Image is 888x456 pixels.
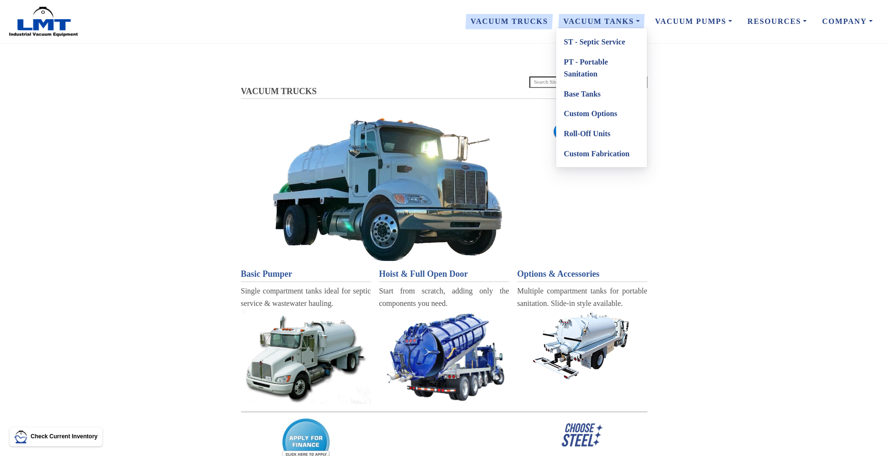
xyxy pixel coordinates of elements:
[556,104,647,124] a: Custom Options
[379,267,509,281] a: Hoist & Full Open Door
[241,87,317,96] span: VACUUM TRUCKS
[554,123,635,140] a: Current Inventory
[556,84,647,104] a: Base Tanks
[814,11,880,32] a: Company
[31,432,98,441] p: Check Current Inventory
[740,11,814,32] a: Resources
[556,11,647,32] a: Vacuum Tanks
[241,411,647,413] img: Stacks Image 12027
[517,269,600,279] span: Options & Accessories
[556,124,647,144] a: Roll-Off Units
[647,11,740,32] a: Vacuum Pumps
[14,430,28,444] img: LMT Icon
[241,285,371,309] div: Single compartment tanks ideal for septic service & wastewater hauling.
[517,267,647,281] a: Options & Accessories
[273,118,502,261] img: Stacks Image 111527
[8,6,79,37] img: LMT
[241,269,293,279] span: Basic Pumper
[379,269,468,279] span: Hoist & Full Open Door
[517,285,647,309] div: Multiple compartment tanks for portable sanitation. Slide-in style available.
[556,32,647,52] a: ST - Septic Service
[517,421,647,449] a: Choose Steel
[560,421,605,449] img: Stacks Image p111540_n6
[556,144,647,164] a: Custom Fabrication
[379,285,509,309] div: Start from scratch, adding only the components you need.
[379,310,509,402] img: Stacks Image 111546
[556,52,647,84] a: PT - Portable Sanitation
[517,310,647,381] a: PT - Portable Sanitation
[247,118,527,261] a: Vacuum Tanks
[520,310,645,381] img: Stacks Image 9319
[241,310,371,404] a: ST - Septic Service
[241,310,371,404] img: Stacks Image 9317
[379,310,509,402] a: ST - Septic Service
[241,267,371,281] a: Basic Pumper
[463,11,556,32] a: Vacuum Trucks
[529,76,647,88] input: Search Site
